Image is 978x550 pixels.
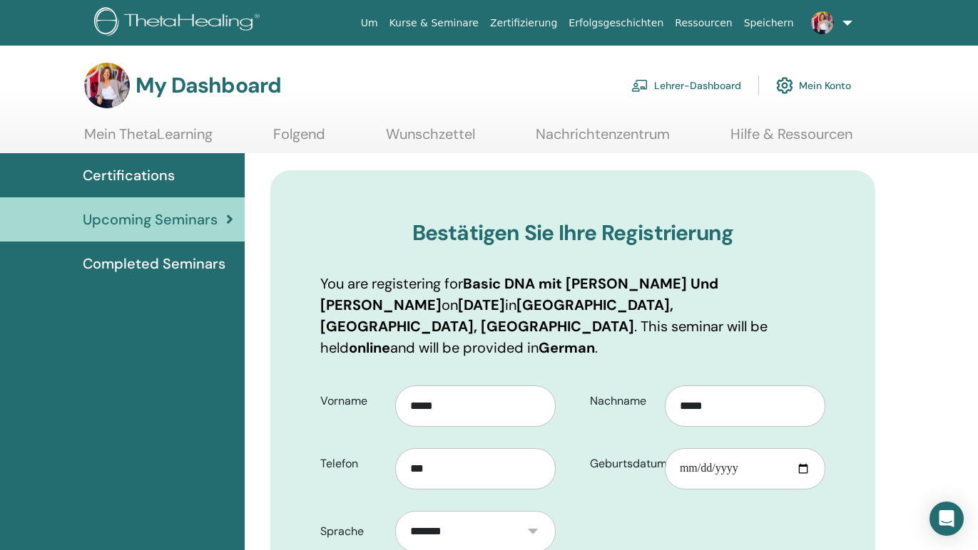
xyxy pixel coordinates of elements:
[84,125,213,153] a: Mein ThetaLearning
[94,7,265,39] img: logo.png
[811,11,834,34] img: default.jpg
[136,73,281,98] h3: My Dashboard
[536,125,670,153] a: Nachrichtenzentrum
[484,10,563,36] a: Zertifizierung
[539,338,595,357] b: German
[929,502,964,536] div: Open Intercom Messenger
[631,70,741,101] a: Lehrer-Dashboard
[320,220,825,246] h3: Bestätigen Sie Ihre Registrierung
[83,209,218,230] span: Upcoming Seminars
[349,338,390,357] b: online
[386,125,475,153] a: Wunschzettel
[84,63,130,108] img: default.jpg
[83,253,225,274] span: Completed Seminars
[579,450,665,477] label: Geburtsdatum
[776,70,851,101] a: Mein Konto
[320,274,718,314] b: Basic DNA mit [PERSON_NAME] Und [PERSON_NAME]
[310,450,395,477] label: Telefon
[631,79,648,92] img: chalkboard-teacher.svg
[730,125,852,153] a: Hilfe & Ressourcen
[776,73,793,98] img: cog.svg
[563,10,669,36] a: Erfolgsgeschichten
[384,10,484,36] a: Kurse & Seminare
[738,10,800,36] a: Speichern
[83,165,175,186] span: Certifications
[273,125,325,153] a: Folgend
[310,518,395,545] label: Sprache
[458,296,505,314] b: [DATE]
[355,10,384,36] a: Um
[669,10,738,36] a: Ressourcen
[320,273,825,358] p: You are registering for on in . This seminar will be held and will be provided in .
[310,388,395,415] label: Vorname
[579,388,665,415] label: Nachname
